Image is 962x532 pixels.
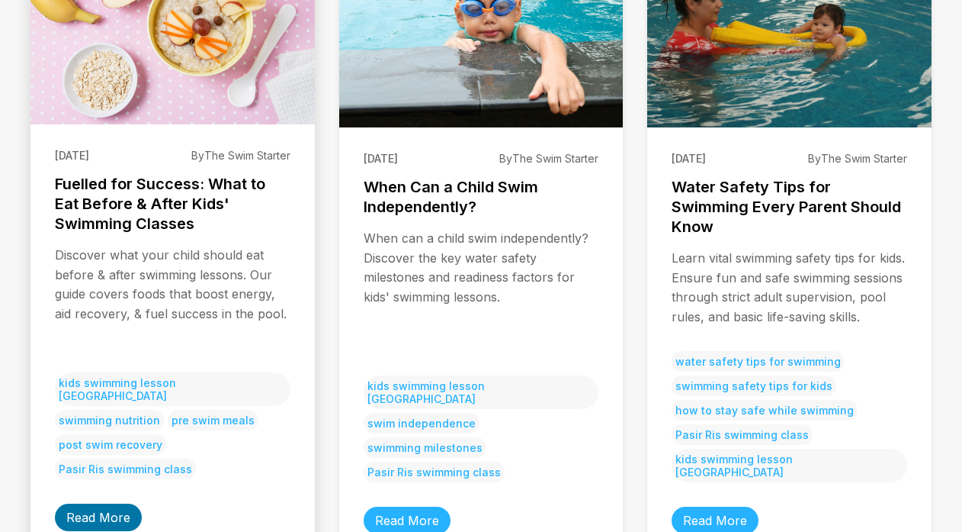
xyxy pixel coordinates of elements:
span: [DATE] [55,149,89,162]
h3: Water Safety Tips for Swimming Every Parent Should Know [672,177,907,237]
p: When can a child swim independently? Discover the key water safety milestones and readiness facto... [364,229,599,351]
span: water safety tips for swimming [672,351,845,372]
span: pre swim meals [168,410,258,430]
span: post swim recovery [55,434,166,455]
span: swimming nutrition [55,410,164,430]
span: kids swimming lesson [GEOGRAPHIC_DATA] [364,376,599,409]
span: kids swimming lesson [GEOGRAPHIC_DATA] [55,372,290,406]
a: Read More [55,504,142,531]
span: By The Swim Starter [499,152,598,165]
h3: Fuelled for Success: What to Eat Before & After Kids' Swimming Classes [55,174,290,234]
span: Pasir Ris swimming class [55,459,196,479]
span: By The Swim Starter [191,149,290,162]
span: swimming safety tips for kids [672,376,836,396]
span: kids swimming lesson [GEOGRAPHIC_DATA] [672,449,907,482]
span: Pasir Ris swimming class [364,462,505,482]
span: [DATE] [672,152,706,165]
span: how to stay safe while swimming [672,400,858,421]
span: Pasir Ris swimming class [672,424,813,445]
span: swimming milestones [364,437,486,458]
h3: When Can a Child Swim Independently? [364,177,599,217]
span: swim independence [364,413,479,434]
p: Discover what your child should eat before & after swimming lessons. Our guide covers foods that ... [55,246,290,348]
p: Learn vital swimming safety tips for kids. Ensure fun and safe swimming sessions through strict a... [672,249,907,327]
span: By The Swim Starter [808,152,907,165]
span: [DATE] [364,152,398,165]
